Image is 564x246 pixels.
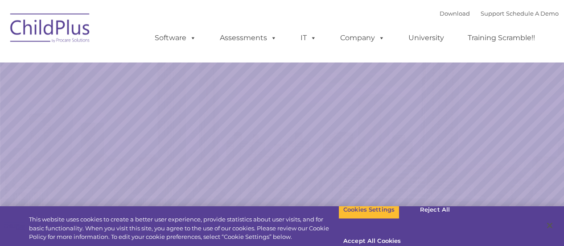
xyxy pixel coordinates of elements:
div: This website uses cookies to create a better user experience, provide statistics about user visit... [29,215,338,242]
a: IT [292,29,325,47]
a: Software [146,29,205,47]
font: | [440,10,559,17]
a: Company [331,29,394,47]
img: ChildPlus by Procare Solutions [6,7,95,52]
a: Assessments [211,29,286,47]
button: Reject All [407,200,463,219]
a: University [399,29,453,47]
a: Training Scramble!! [459,29,544,47]
a: Support [481,10,504,17]
button: Cookies Settings [338,200,399,219]
a: Schedule A Demo [506,10,559,17]
button: Close [540,216,560,235]
a: Learn More [383,168,478,193]
a: Download [440,10,470,17]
